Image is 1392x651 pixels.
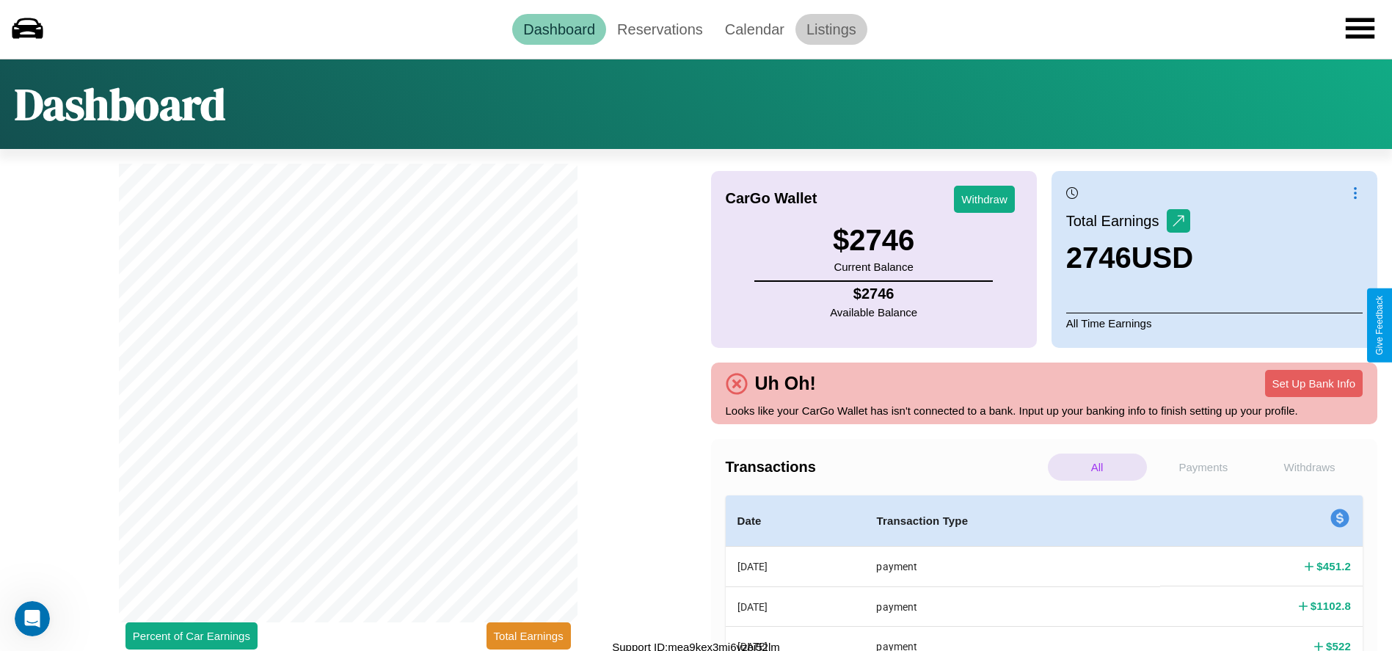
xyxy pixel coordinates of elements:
[726,586,865,626] th: [DATE]
[726,190,817,207] h4: CarGo Wallet
[606,14,714,45] a: Reservations
[15,74,225,134] h1: Dashboard
[864,547,1160,587] th: payment
[1066,241,1193,274] h3: 2746 USD
[1374,296,1385,355] div: Give Feedback
[487,622,571,650] button: Total Earnings
[1154,454,1253,481] p: Payments
[954,186,1015,213] button: Withdraw
[1048,454,1147,481] p: All
[1316,559,1351,574] h4: $ 451.2
[795,14,867,45] a: Listings
[1265,370,1363,397] button: Set Up Bank Info
[876,512,1148,530] h4: Transaction Type
[1066,313,1363,333] p: All Time Earnings
[726,459,1044,476] h4: Transactions
[726,547,865,587] th: [DATE]
[512,14,606,45] a: Dashboard
[748,373,823,394] h4: Uh Oh!
[864,586,1160,626] th: payment
[1066,208,1167,234] p: Total Earnings
[737,512,853,530] h4: Date
[726,401,1363,421] p: Looks like your CarGo Wallet has isn't connected to a bank. Input up your banking info to finish ...
[1260,454,1359,481] p: Withdraws
[714,14,795,45] a: Calendar
[15,601,50,636] iframe: Intercom live chat
[830,286,917,302] h4: $ 2746
[830,302,917,322] p: Available Balance
[833,257,914,277] p: Current Balance
[1311,598,1351,614] h4: $ 1102.8
[125,622,258,650] button: Percent of Car Earnings
[833,224,914,257] h3: $ 2746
